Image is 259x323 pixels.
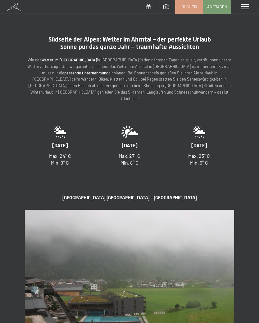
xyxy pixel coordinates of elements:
[25,57,234,102] p: Wie das in [GEOGRAPHIC_DATA] in den nächsten Tagen so spielt, verrät Ihnen unsere Wettervorhersag...
[207,4,227,10] span: Anfragen
[122,142,138,148] span: [DATE]
[181,4,197,10] span: Buchen
[52,142,68,148] span: [DATE]
[188,153,210,159] span: Max. 23° C
[175,0,203,13] a: Buchen
[119,153,140,159] span: Max. 27° C
[41,57,97,62] strong: Wetter im [GEOGRAPHIC_DATA]
[203,0,231,13] a: Anfragen
[190,160,208,166] span: Min. 9° C
[48,36,211,43] span: Südseite der Alpen: Wetter im Ahrntal – der perfekte Urlaub
[51,160,69,166] span: Min. 9° C
[60,43,199,51] span: Sonne pur das ganze Jahr – traumhafte Aussichten
[64,70,108,75] strong: passende Unternehmung
[62,195,197,201] span: [GEOGRAPHIC_DATA] [GEOGRAPHIC_DATA] - [GEOGRAPHIC_DATA]
[49,153,71,159] span: Max. 24° C
[191,142,207,148] span: [DATE]
[120,160,139,166] span: Min. 8° C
